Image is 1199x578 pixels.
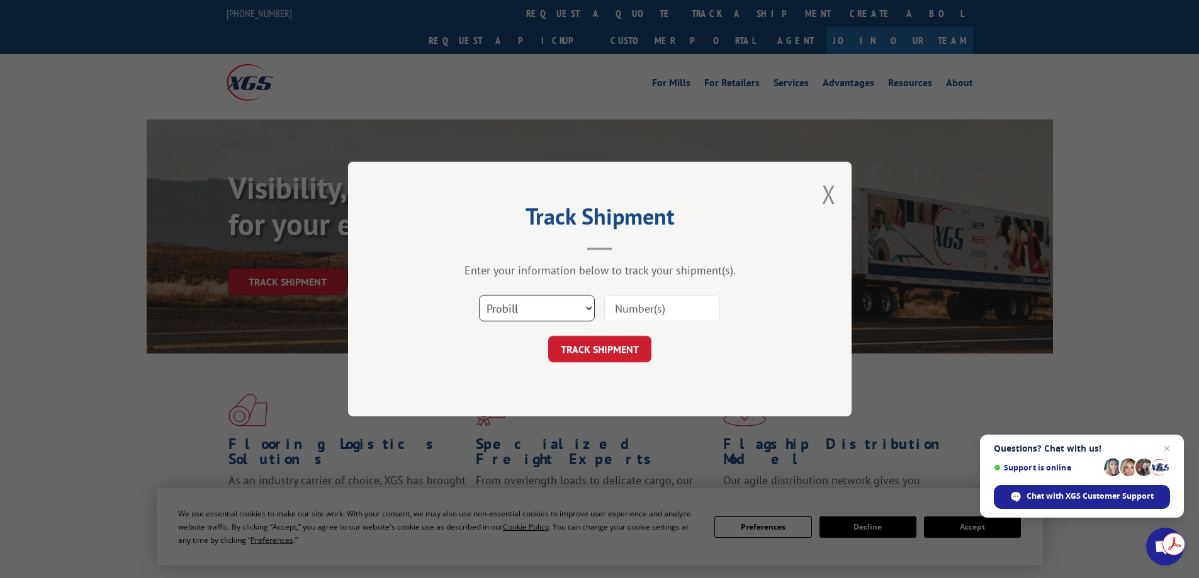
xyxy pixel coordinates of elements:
[411,208,789,231] h2: Track Shipment
[548,336,651,362] button: TRACK SHIPMENT
[822,177,836,211] button: Close modal
[604,295,720,321] input: Number(s)
[1159,441,1174,456] span: Close chat
[1146,528,1184,565] div: Open chat
[994,463,1100,472] span: Support is online
[411,263,789,277] div: Enter your information below to track your shipment(s).
[1027,491,1154,502] span: Chat with XGS Customer Support
[994,443,1170,453] span: Questions? Chat with us!
[994,485,1170,509] div: Chat with XGS Customer Support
